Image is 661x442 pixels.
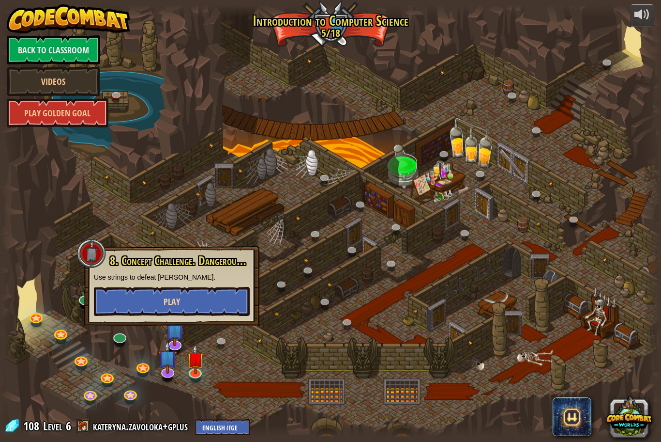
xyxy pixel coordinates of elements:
span: Level [43,418,62,434]
a: Videos [7,67,100,96]
a: Play Golden Goal [7,98,108,127]
img: CodeCombat - Learn how to code by playing a game [7,4,131,33]
img: level-banner-unstarted-subscriber.png [158,341,177,374]
span: 6 [66,418,71,434]
span: 8. Concept Challenge. Dangerous Steps [110,253,262,269]
p: Use strings to defeat [PERSON_NAME]. [94,272,250,282]
button: Adjust volume [630,4,654,27]
a: Back to Classroom [7,35,100,64]
img: level-banner-unstarted-subscriber.png [165,314,184,347]
a: kateryna.zavoloka+gplus [93,418,191,434]
img: level-banner-unstarted.png [186,344,204,374]
button: Play [94,287,250,316]
span: 108 [23,418,42,434]
span: Play [164,296,180,308]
